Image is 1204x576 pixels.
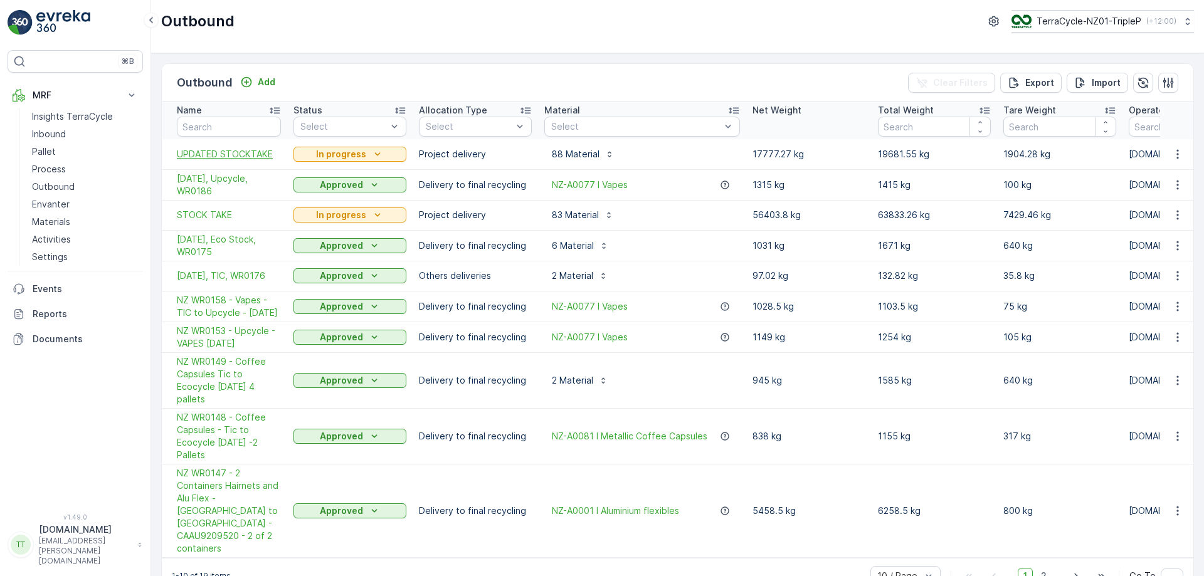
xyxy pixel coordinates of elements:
[177,467,281,555] span: NZ WR0147 - 2 Containers Hairnets and Alu Flex - [GEOGRAPHIC_DATA] to [GEOGRAPHIC_DATA] - CAAU920...
[293,177,406,192] button: Approved
[8,327,143,352] a: Documents
[32,145,56,158] p: Pallet
[27,196,143,213] a: Envanter
[552,148,599,160] p: 88 Material
[320,505,363,517] p: Approved
[1003,374,1116,387] p: 640 kg
[293,238,406,253] button: Approved
[552,331,628,343] a: NZ-A0077 I Vapes
[413,169,538,200] td: Delivery to final recycling
[544,236,616,256] button: 6 Material
[752,104,801,117] p: Net Weight
[1003,270,1116,282] p: 35.8 kg
[320,300,363,313] p: Approved
[177,209,281,221] a: STOCK TAKE
[316,209,366,221] p: In progress
[177,294,281,319] a: NZ WR0158 - Vapes - TIC to Upcycle - 9 5 2025
[552,430,707,442] a: NZ-A0081 I Metallic Coffee Capsules
[177,148,281,160] a: UPDATED STOCKTAKE
[878,148,991,160] p: 19681.55 kg
[552,270,593,282] p: 2 Material
[878,239,991,252] p: 1671 kg
[177,294,281,319] span: NZ WR0158 - Vapes - TIC to Upcycle - [DATE]
[1067,73,1128,93] button: Import
[1003,430,1116,442] p: 317 kg
[1003,300,1116,313] p: 75 kg
[32,198,70,211] p: Envanter
[426,120,512,133] p: Select
[320,270,363,282] p: Approved
[8,513,143,521] span: v 1.49.0
[413,261,538,291] td: Others deliveries
[1003,179,1116,191] p: 100 kg
[419,104,487,117] p: Allocation Type
[32,110,113,123] p: Insights TerraCycle
[33,333,138,345] p: Documents
[320,239,363,252] p: Approved
[1000,73,1062,93] button: Export
[293,147,406,162] button: In progress
[177,325,281,350] a: NZ WR0153 - Upcycle - VAPES 29-04-2025
[177,325,281,350] span: NZ WR0153 - Upcycle - VAPES [DATE]
[413,408,538,464] td: Delivery to final recycling
[293,104,322,117] p: Status
[177,411,281,461] span: NZ WR0148 - Coffee Capsules - Tic to Ecocycle [DATE] -2 Pallets
[258,76,275,88] p: Add
[177,104,202,117] p: Name
[878,374,991,387] p: 1585 kg
[544,370,616,390] button: 2 Material
[1037,15,1141,28] p: TerraCycle-NZ01-TripleP
[878,430,991,442] p: 1155 kg
[1003,117,1116,137] input: Search
[752,148,865,160] p: 17777.27 kg
[27,213,143,231] a: Materials
[552,209,599,221] p: 83 Material
[544,205,621,225] button: 83 Material
[413,291,538,322] td: Delivery to final recycling
[320,374,363,387] p: Approved
[551,120,721,133] p: Select
[27,125,143,143] a: Inbound
[161,11,235,31] p: Outbound
[320,331,363,343] p: Approved
[320,430,363,442] p: Approved
[878,505,991,517] p: 6258.5 kg
[177,172,281,197] a: 11/7/2025, Upcycle, WR0186
[933,76,988,89] p: Clear Filters
[177,172,281,197] span: [DATE], Upcycle, WR0186
[27,178,143,196] a: Outbound
[8,83,143,108] button: MRF
[552,179,628,191] a: NZ-A0077 I Vapes
[752,374,865,387] p: 945 kg
[32,128,66,140] p: Inbound
[1129,104,1168,117] p: Operator
[177,117,281,137] input: Search
[544,266,616,286] button: 2 Material
[32,181,75,193] p: Outbound
[552,505,679,517] span: NZ-A0001 I Aluminium flexibles
[1011,10,1194,33] button: TerraCycle-NZ01-TripleP(+12:00)
[552,300,628,313] a: NZ-A0077 I Vapes
[908,73,995,93] button: Clear Filters
[878,209,991,221] p: 63833.26 kg
[1025,76,1054,89] p: Export
[752,505,865,517] p: 5458.5 kg
[32,251,68,263] p: Settings
[1003,209,1116,221] p: 7429.46 kg
[316,148,366,160] p: In progress
[36,10,90,35] img: logo_light-DOdMpM7g.png
[39,523,132,536] p: [DOMAIN_NAME]
[177,411,281,461] a: NZ WR0148 - Coffee Capsules - Tic to Ecocycle 4.4.2025 -2 Pallets
[878,270,991,282] p: 132.82 kg
[8,10,33,35] img: logo
[413,464,538,557] td: Delivery to final recycling
[1011,14,1032,28] img: TC_7kpGtVS.png
[1003,104,1056,117] p: Tare Weight
[177,270,281,282] span: [DATE], TIC, WR0176
[27,160,143,178] a: Process
[177,74,233,92] p: Outbound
